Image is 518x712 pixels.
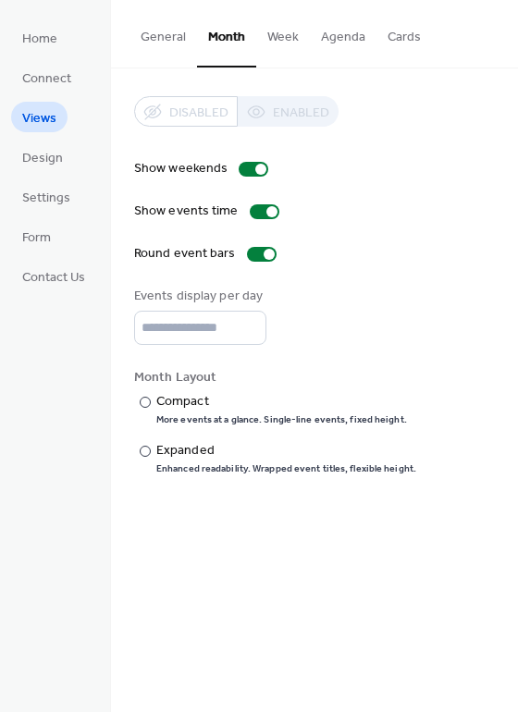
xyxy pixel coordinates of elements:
a: Settings [11,181,81,212]
a: Views [11,102,68,132]
div: Events display per day [134,287,263,306]
a: Contact Us [11,261,96,291]
span: Settings [22,189,70,208]
a: Form [11,221,62,252]
a: Design [11,141,74,172]
div: Show weekends [134,159,228,178]
div: Enhanced readability. Wrapped event titles, flexible height. [156,462,416,475]
a: Connect [11,62,82,92]
div: Compact [156,392,403,411]
div: Expanded [156,441,413,460]
a: Home [11,22,68,53]
span: Design [22,149,63,168]
span: Connect [22,69,71,89]
span: Contact Us [22,268,85,288]
span: Form [22,228,51,248]
div: Round event bars [134,244,236,264]
div: Month Layout [134,368,491,387]
span: Views [22,109,56,129]
div: More events at a glance. Single-line events, fixed height. [156,413,407,426]
div: Show events time [134,202,239,221]
span: Home [22,30,57,49]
